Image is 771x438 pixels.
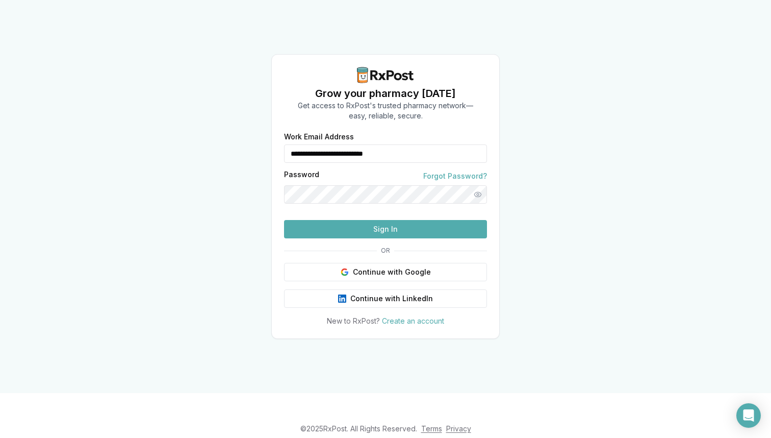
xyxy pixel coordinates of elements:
[421,424,442,433] a: Terms
[377,247,394,255] span: OR
[284,133,487,140] label: Work Email Address
[423,171,487,181] a: Forgot Password?
[327,317,380,325] span: New to RxPost?
[341,268,349,276] img: Google
[284,220,487,238] button: Sign In
[284,289,487,308] button: Continue with LinkedIn
[469,185,487,204] button: Show password
[284,263,487,281] button: Continue with Google
[382,317,444,325] a: Create an account
[446,424,471,433] a: Privacy
[353,67,418,83] img: RxPost Logo
[298,101,473,121] p: Get access to RxPost's trusted pharmacy network— easy, reliable, secure.
[736,403,761,428] div: Open Intercom Messenger
[298,86,473,101] h1: Grow your pharmacy [DATE]
[338,295,346,303] img: LinkedIn
[284,171,319,181] label: Password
